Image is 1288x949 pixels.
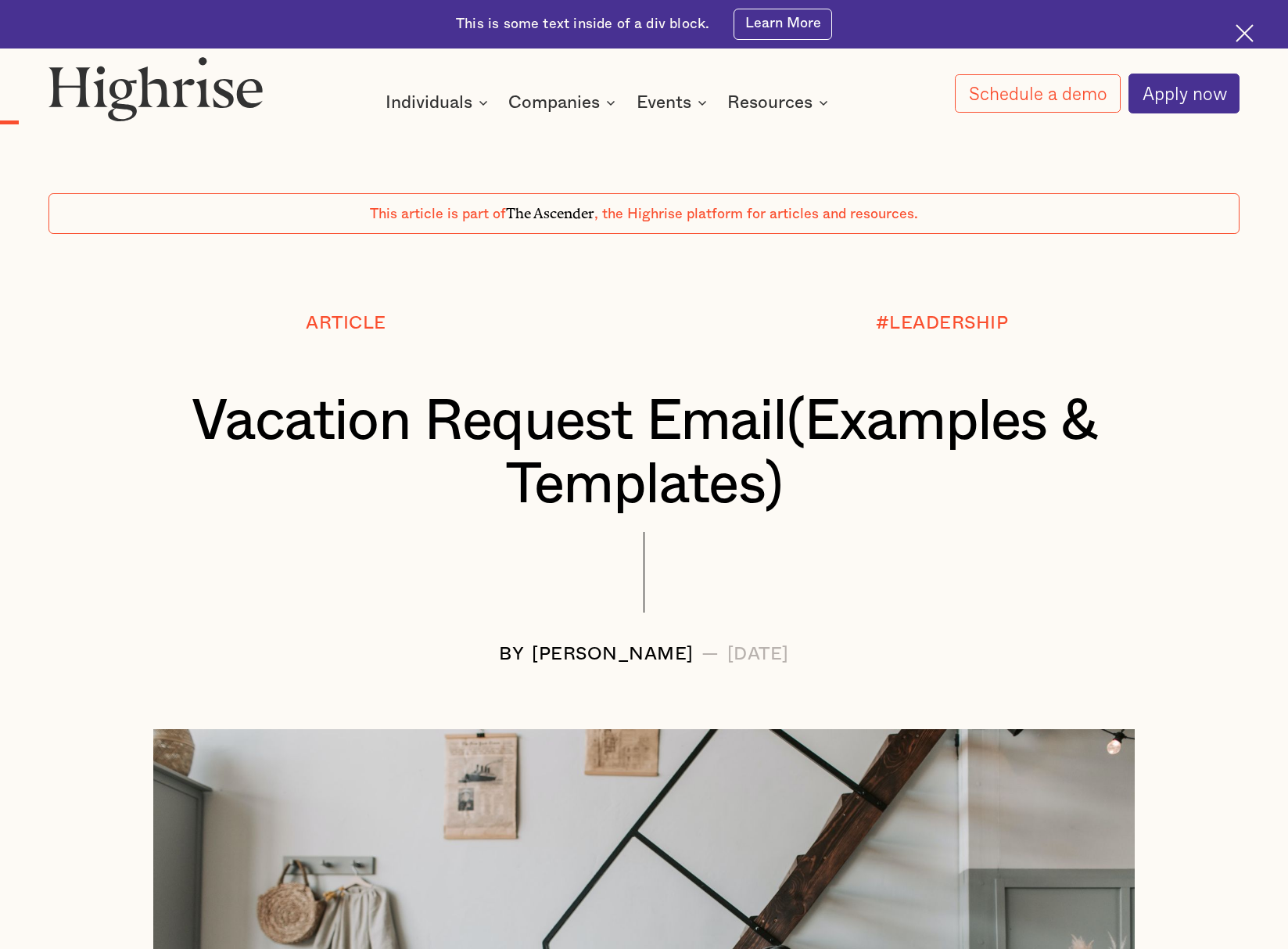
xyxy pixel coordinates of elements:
div: Events [637,93,712,112]
div: Companies [508,93,600,112]
a: Schedule a demo [955,74,1120,113]
a: Apply now [1128,74,1240,113]
div: [PERSON_NAME] [532,645,694,664]
span: The Ascender [506,202,594,219]
div: BY [499,645,524,664]
img: Highrise logo [48,56,264,121]
div: — [701,645,719,664]
h1: Vacation Request Email(Examples & Templates) [98,390,1190,516]
div: Events [637,93,691,112]
div: Article [306,314,386,333]
span: This article is part of [370,207,506,221]
div: [DATE] [727,645,789,664]
div: This is some text inside of a div block. [456,15,709,34]
div: #LEADERSHIP [876,314,1009,333]
div: Individuals [386,93,472,112]
div: Resources [727,93,833,112]
span: , the Highrise platform for articles and resources. [594,207,918,221]
div: Individuals [386,93,493,112]
div: Resources [727,93,813,112]
a: Learn More [734,9,832,39]
img: Cross icon [1236,24,1254,42]
div: Companies [508,93,620,112]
